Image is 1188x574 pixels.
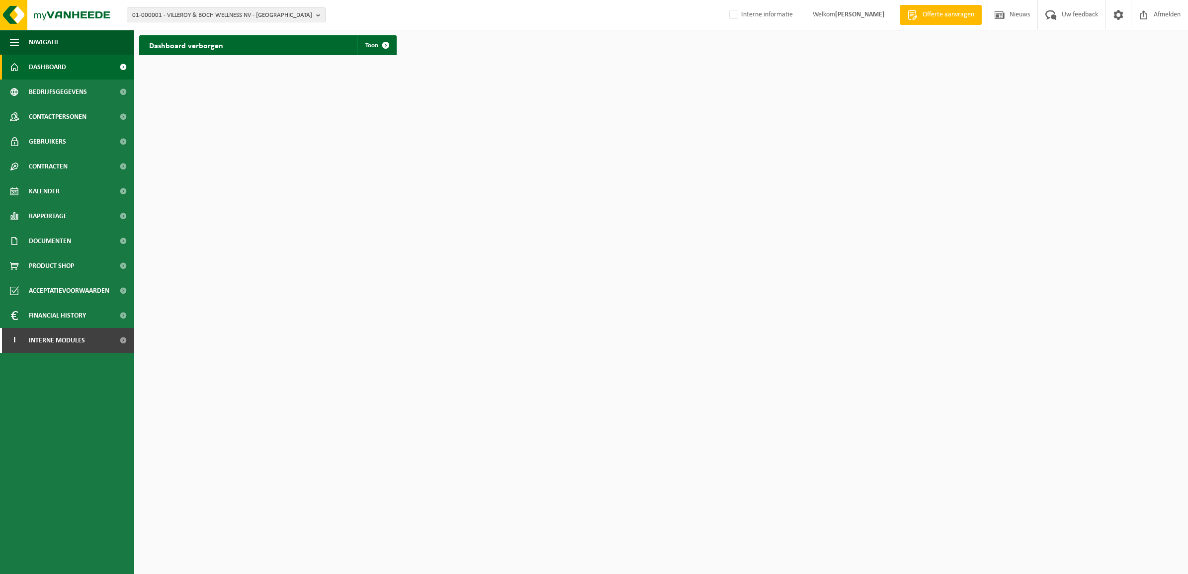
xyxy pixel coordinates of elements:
span: Dashboard [29,55,66,80]
span: Toon [365,42,378,49]
span: I [10,328,19,353]
span: Contracten [29,154,68,179]
strong: [PERSON_NAME] [835,11,885,18]
span: Product Shop [29,253,74,278]
label: Interne informatie [727,7,793,22]
span: Rapportage [29,204,67,229]
span: Offerte aanvragen [920,10,977,20]
a: Toon [357,35,396,55]
span: 01-000001 - VILLEROY & BOCH WELLNESS NV - [GEOGRAPHIC_DATA] [132,8,312,23]
span: Documenten [29,229,71,253]
h2: Dashboard verborgen [139,35,233,55]
span: Interne modules [29,328,85,353]
span: Navigatie [29,30,60,55]
button: 01-000001 - VILLEROY & BOCH WELLNESS NV - [GEOGRAPHIC_DATA] [127,7,326,22]
span: Kalender [29,179,60,204]
span: Contactpersonen [29,104,86,129]
span: Financial History [29,303,86,328]
a: Offerte aanvragen [900,5,982,25]
span: Gebruikers [29,129,66,154]
span: Bedrijfsgegevens [29,80,87,104]
span: Acceptatievoorwaarden [29,278,109,303]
